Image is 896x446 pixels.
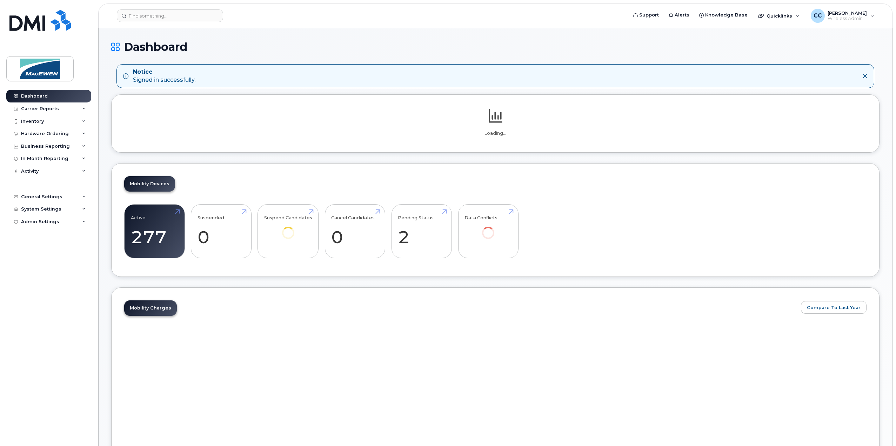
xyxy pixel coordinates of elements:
[124,130,867,137] p: Loading...
[124,300,177,316] a: Mobility Charges
[801,301,867,314] button: Compare To Last Year
[133,68,195,84] div: Signed in successfully.
[198,208,245,254] a: Suspended 0
[133,68,195,76] strong: Notice
[464,208,512,248] a: Data Conflicts
[111,41,880,53] h1: Dashboard
[131,208,178,254] a: Active 277
[398,208,445,254] a: Pending Status 2
[264,208,312,248] a: Suspend Candidates
[331,208,379,254] a: Cancel Candidates 0
[807,304,861,311] span: Compare To Last Year
[124,176,175,192] a: Mobility Devices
